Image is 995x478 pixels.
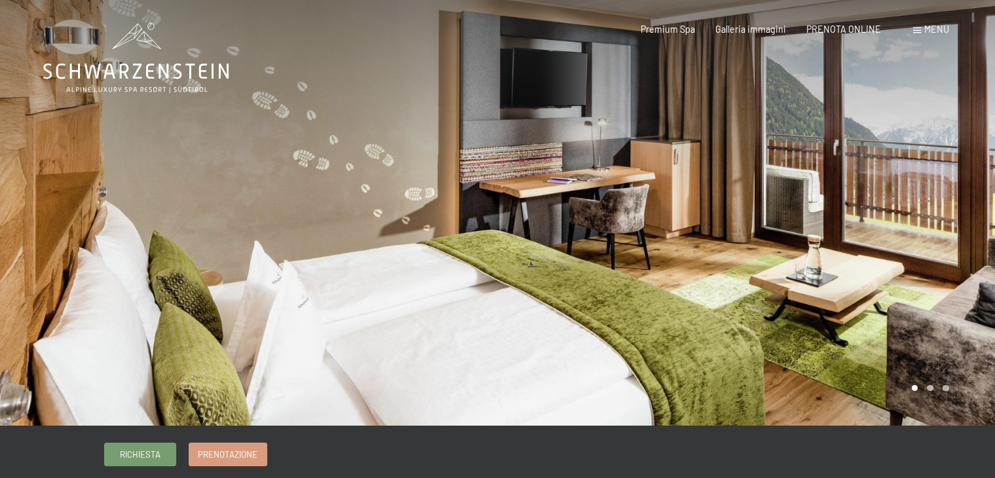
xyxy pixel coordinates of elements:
a: Galleria immagini [715,24,786,35]
a: PRENOTA ONLINE [806,24,881,35]
span: Prenotazione [198,449,257,460]
span: Menu [924,24,949,35]
a: Premium Spa [641,24,695,35]
a: Richiesta [105,443,176,465]
span: Richiesta [120,449,160,460]
a: Prenotazione [189,443,266,465]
